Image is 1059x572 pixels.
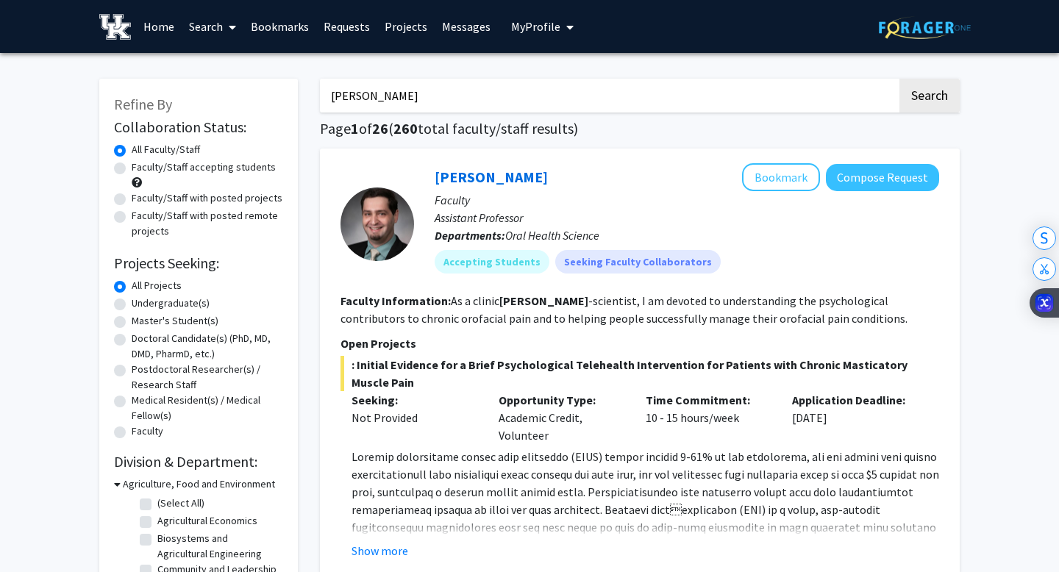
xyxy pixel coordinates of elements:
[435,209,939,226] p: Assistant Professor
[352,409,477,426] div: Not Provided
[646,391,771,409] p: Time Commitment:
[879,16,971,39] img: ForagerOne Logo
[435,228,505,243] b: Departments:
[132,362,283,393] label: Postdoctoral Researcher(s) / Research Staff
[114,95,172,113] span: Refine By
[340,335,939,352] p: Open Projects
[377,1,435,52] a: Projects
[505,228,599,243] span: Oral Health Science
[351,119,359,137] span: 1
[352,391,477,409] p: Seeking:
[320,120,960,137] h1: Page of ( total faculty/staff results)
[136,1,182,52] a: Home
[11,506,63,561] iframe: Chat
[182,1,243,52] a: Search
[781,391,928,444] div: [DATE]
[499,293,588,308] b: [PERSON_NAME]
[132,393,283,423] label: Medical Resident(s) / Medical Fellow(s)
[435,250,549,274] mat-chip: Accepting Students
[114,118,283,136] h2: Collaboration Status:
[511,19,560,34] span: My Profile
[157,531,279,562] label: Biosystems and Agricultural Engineering
[340,356,939,391] span: : Initial Evidence for a Brief Psychological Telehealth Intervention for Patients with Chronic Ma...
[435,168,548,186] a: [PERSON_NAME]
[352,542,408,560] button: Show more
[132,313,218,329] label: Master's Student(s)
[114,254,283,272] h2: Projects Seeking:
[99,14,131,40] img: University of Kentucky Logo
[340,293,451,308] b: Faculty Information:
[132,296,210,311] label: Undergraduate(s)
[488,391,635,444] div: Academic Credit, Volunteer
[393,119,418,137] span: 260
[157,513,257,529] label: Agricultural Economics
[555,250,721,274] mat-chip: Seeking Faculty Collaborators
[157,496,204,511] label: (Select All)
[132,190,282,206] label: Faculty/Staff with posted projects
[132,423,163,439] label: Faculty
[114,453,283,471] h2: Division & Department:
[132,142,200,157] label: All Faculty/Staff
[320,79,897,112] input: Search Keywords
[742,163,820,191] button: Add Ian Boggero to Bookmarks
[340,293,908,326] fg-read-more: As a clinic -scientist, I am devoted to understanding the psychological contributors to chronic o...
[372,119,388,137] span: 26
[132,278,182,293] label: All Projects
[123,476,275,492] h3: Agriculture, Food and Environment
[132,208,283,239] label: Faculty/Staff with posted remote projects
[435,191,939,209] p: Faculty
[899,79,960,112] button: Search
[316,1,377,52] a: Requests
[132,160,276,175] label: Faculty/Staff accepting students
[792,391,917,409] p: Application Deadline:
[243,1,316,52] a: Bookmarks
[435,1,498,52] a: Messages
[826,164,939,191] button: Compose Request to Ian Boggero
[635,391,782,444] div: 10 - 15 hours/week
[132,331,283,362] label: Doctoral Candidate(s) (PhD, MD, DMD, PharmD, etc.)
[499,391,624,409] p: Opportunity Type:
